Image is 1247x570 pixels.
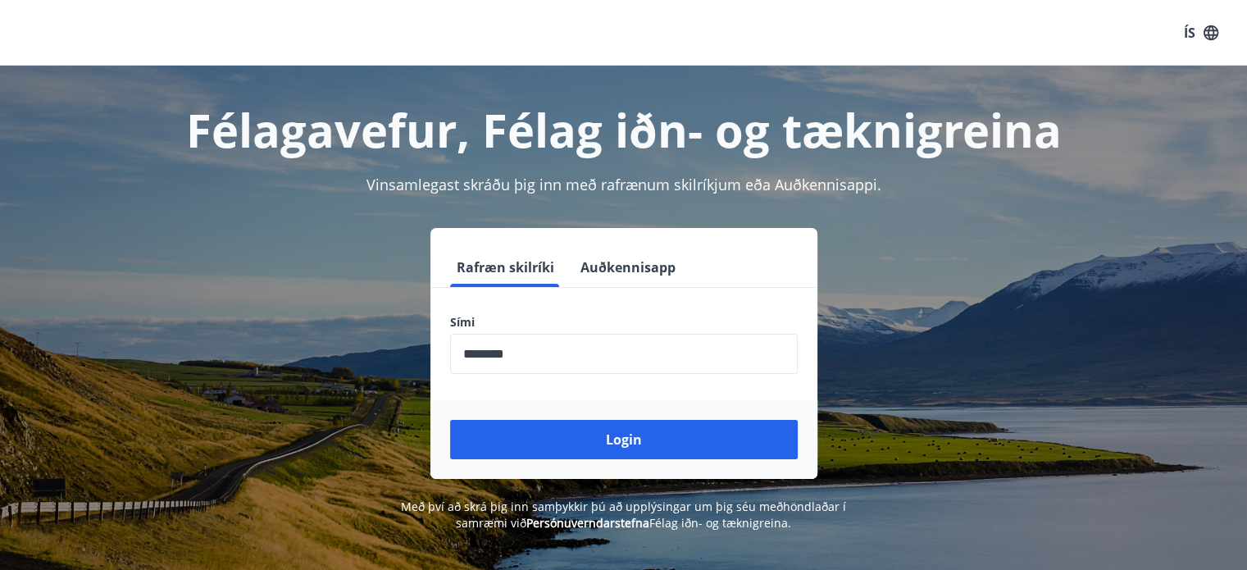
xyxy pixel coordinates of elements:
label: Sími [450,314,798,331]
span: Vinsamlegast skráðu þig inn með rafrænum skilríkjum eða Auðkennisappi. [366,175,881,194]
span: Með því að skrá þig inn samþykkir þú að upplýsingar um þig séu meðhöndlaðar í samræmi við Félag i... [401,499,846,531]
h1: Félagavefur, Félag iðn- og tæknigreina [53,98,1195,161]
button: ÍS [1175,18,1227,48]
button: Rafræn skilríki [450,248,561,287]
button: Login [450,420,798,459]
button: Auðkennisapp [574,248,682,287]
a: Persónuverndarstefna [526,515,649,531]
